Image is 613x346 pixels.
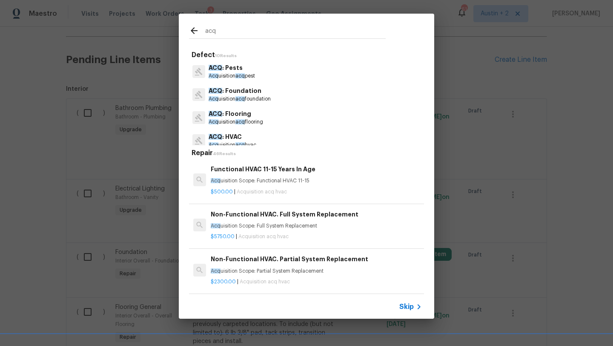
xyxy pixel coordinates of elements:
span: $500.00 [211,189,233,194]
span: Acq [209,142,218,147]
p: uisition pest [209,72,255,80]
span: ACQ [209,88,222,94]
p: uisition Scope: Functional HVAC 11-15 [211,177,422,185]
h6: Non-Functional HVAC. Partial System Replacement [211,254,422,264]
p: | [211,278,422,285]
span: ACQ [209,134,222,140]
span: acq [235,73,245,78]
p: : Pests [209,63,255,72]
p: uisition Scope: Partial System Replacement [211,268,422,275]
p: : Foundation [209,86,271,95]
span: acq [235,142,245,147]
h6: Non-Functional HVAC. Full System Replacement [211,210,422,219]
input: Search issues or repairs [205,26,386,38]
span: Acq [211,268,221,274]
span: acq [235,96,245,101]
p: | [211,188,422,196]
h6: Functional HVAC 11-15 Years In Age [211,164,422,174]
h5: Repair [192,149,424,158]
span: 10 Results [215,54,237,58]
p: uisition Scope: Full System Replacement [211,222,422,230]
span: Skip [399,303,414,311]
span: Acquisition acq hvac [238,234,289,239]
span: ACQ [209,65,222,71]
span: ACQ [209,111,222,117]
span: Acquisition acq hvac [237,189,287,194]
span: acq [235,119,245,124]
span: Acq [209,119,218,124]
span: Acq [211,223,221,228]
span: $2300.00 [211,279,236,284]
p: : Flooring [209,110,263,118]
p: uisition hvac [209,141,256,149]
span: $5750.00 [211,234,235,239]
p: uisition flooring [209,118,263,126]
h5: Defect [192,51,424,60]
span: Acq [209,73,218,78]
p: uisition foundation [209,95,271,103]
p: | [211,233,422,240]
span: Acquisition acq hvac [240,279,290,284]
span: Acq [211,178,221,183]
span: 46 Results [213,152,236,156]
span: Acq [209,96,218,101]
p: : HVAC [209,133,256,141]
